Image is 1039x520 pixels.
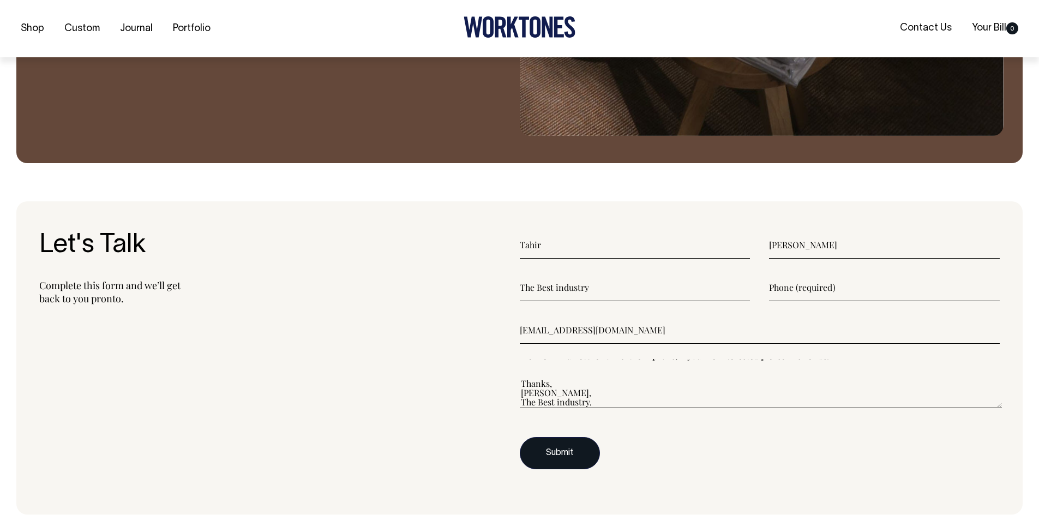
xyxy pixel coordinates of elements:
[520,316,1000,344] input: Email (required)
[116,20,157,38] a: Journal
[16,20,49,38] a: Shop
[520,231,750,259] input: First name (required)
[968,19,1023,37] a: Your Bill0
[39,279,520,305] p: Complete this form and we’ll get back to you pronto.
[1006,22,1018,34] span: 0
[520,437,600,470] button: Submit
[169,20,215,38] a: Portfolio
[769,274,1000,301] input: Phone (required)
[39,231,520,260] h3: Let's Talk
[60,20,104,38] a: Custom
[769,231,1000,259] input: Last name (required)
[520,274,750,301] input: Business name
[896,19,956,37] a: Contact Us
